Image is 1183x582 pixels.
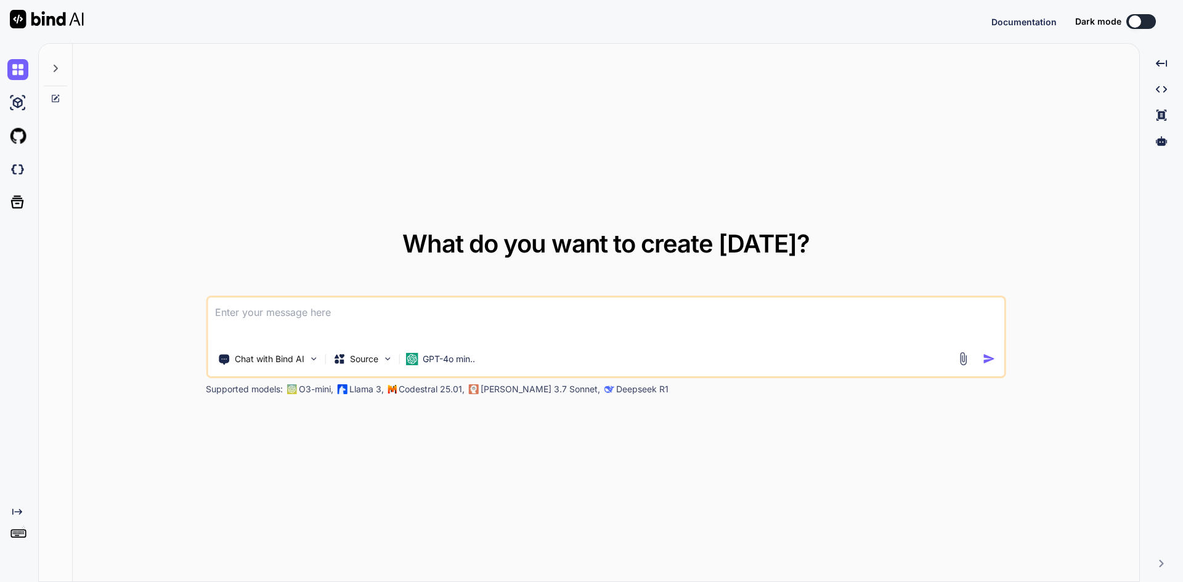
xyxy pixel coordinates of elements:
img: Mistral-AI [388,385,396,394]
img: Bind AI [10,10,84,28]
img: icon [983,352,996,365]
img: darkCloudIdeIcon [7,159,28,180]
p: Deepseek R1 [616,383,669,395]
img: chat [7,59,28,80]
img: Pick Tools [308,354,319,364]
p: Source [350,353,378,365]
img: GPT-4 [287,384,296,394]
p: Chat with Bind AI [235,353,304,365]
p: GPT-4o min.. [423,353,475,365]
span: Documentation [991,17,1057,27]
p: Supported models: [206,383,283,395]
img: ai-studio [7,92,28,113]
img: githubLight [7,126,28,147]
p: O3-mini, [299,383,333,395]
span: What do you want to create [DATE]? [402,228,810,259]
p: Llama 3, [349,383,384,395]
img: GPT-4o mini [405,353,418,365]
img: attachment [956,352,970,366]
img: claude [468,384,478,394]
img: Llama2 [337,384,347,394]
button: Documentation [991,15,1057,28]
img: claude [604,384,614,394]
span: Dark mode [1075,15,1121,28]
img: Pick Models [382,354,392,364]
p: [PERSON_NAME] 3.7 Sonnet, [481,383,600,395]
p: Codestral 25.01, [399,383,465,395]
